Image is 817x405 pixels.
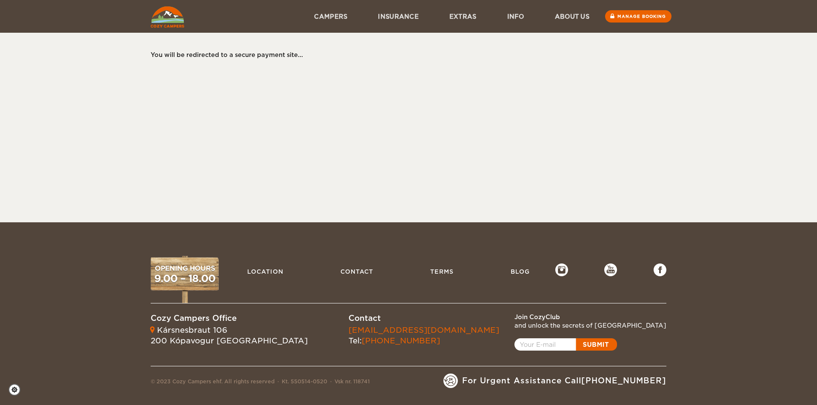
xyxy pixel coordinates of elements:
[151,313,308,324] div: Cozy Campers Office
[243,263,288,280] a: Location
[362,336,440,345] a: [PHONE_NUMBER]
[349,313,499,324] div: Contact
[462,375,666,386] span: For Urgent Assistance Call
[151,6,184,28] img: Cozy Campers
[506,263,534,280] a: Blog
[349,325,499,346] div: Tel:
[605,10,671,23] a: Manage booking
[581,376,666,385] a: [PHONE_NUMBER]
[514,321,666,330] div: and unlock the secrets of [GEOGRAPHIC_DATA]
[336,263,377,280] a: Contact
[426,263,458,280] a: Terms
[514,338,617,351] a: Open popup
[151,325,308,346] div: Kársnesbraut 106 200 Kópavogur [GEOGRAPHIC_DATA]
[151,51,658,59] div: You will be redirected to a secure payment site...
[151,378,370,388] div: © 2023 Cozy Campers ehf. All rights reserved Kt. 550514-0520 Vsk nr. 118741
[349,326,499,334] a: [EMAIL_ADDRESS][DOMAIN_NAME]
[514,313,666,321] div: Join CozyClub
[9,384,26,396] a: Cookie settings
